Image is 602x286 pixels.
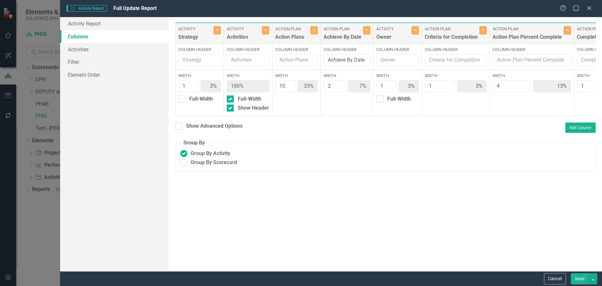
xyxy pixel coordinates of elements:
[565,123,596,133] button: Add Column
[178,34,212,44] div: Strategy
[376,54,419,66] input: Owner
[425,34,478,44] div: Criteria for Completion
[493,47,571,53] label: Column Header
[324,80,346,92] input: Column Width
[180,139,208,147] legend: Group By
[178,80,199,92] input: Column Width
[113,5,157,11] span: Full Update Report
[275,80,296,92] input: Column Width
[376,80,397,92] input: Column Width
[186,123,243,130] div: Show Advanced Options
[238,95,261,103] div: Full-Width
[376,73,419,79] label: Width
[189,95,213,103] div: Full-Width
[425,26,478,32] label: Action Plan
[227,47,269,53] label: Column Header
[191,150,230,157] span: Group By Activity
[324,47,370,53] label: Column Header
[425,73,487,79] label: Width
[376,47,419,53] label: Column Header
[493,34,562,44] div: Action Plan Percent Complete
[60,68,169,81] a: Element Order
[425,47,487,53] label: Column Header
[60,55,169,68] a: Filter
[376,34,410,44] div: Owner
[493,26,562,32] label: Action Plan
[238,104,269,112] div: Show Header
[67,5,107,12] span: Activity Report
[178,73,221,79] label: Width
[324,54,370,66] input: End Date
[227,34,260,44] div: Activities
[60,30,169,43] a: Columns
[577,80,597,92] input: Column Width
[324,73,370,79] label: Width
[178,47,221,53] label: Column Header
[227,54,269,66] input: Activities
[425,54,487,66] input: Criteria for Completion
[275,34,309,44] div: Action Plans
[376,26,410,32] label: Activity
[425,80,454,92] input: Column Width
[60,43,169,56] a: Activities
[227,26,260,32] label: Activity
[493,80,530,92] input: Column Width
[275,47,318,53] label: Column Header
[178,26,212,32] label: Activity
[544,273,566,284] button: Cancel
[324,34,361,44] div: Achieve By Date
[324,26,361,32] label: Action Plan
[493,73,571,79] label: Width
[493,54,571,66] input: Action Plan Percent Complete
[227,73,269,79] label: Width
[178,54,221,66] input: Strategy
[275,73,318,79] label: Width
[191,159,237,166] span: Group By Scorecard
[275,54,318,66] input: Action Plans
[60,17,169,30] a: Activity Report
[387,95,411,103] div: Full-Width
[571,273,589,284] button: Save
[275,26,309,32] label: Action Plan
